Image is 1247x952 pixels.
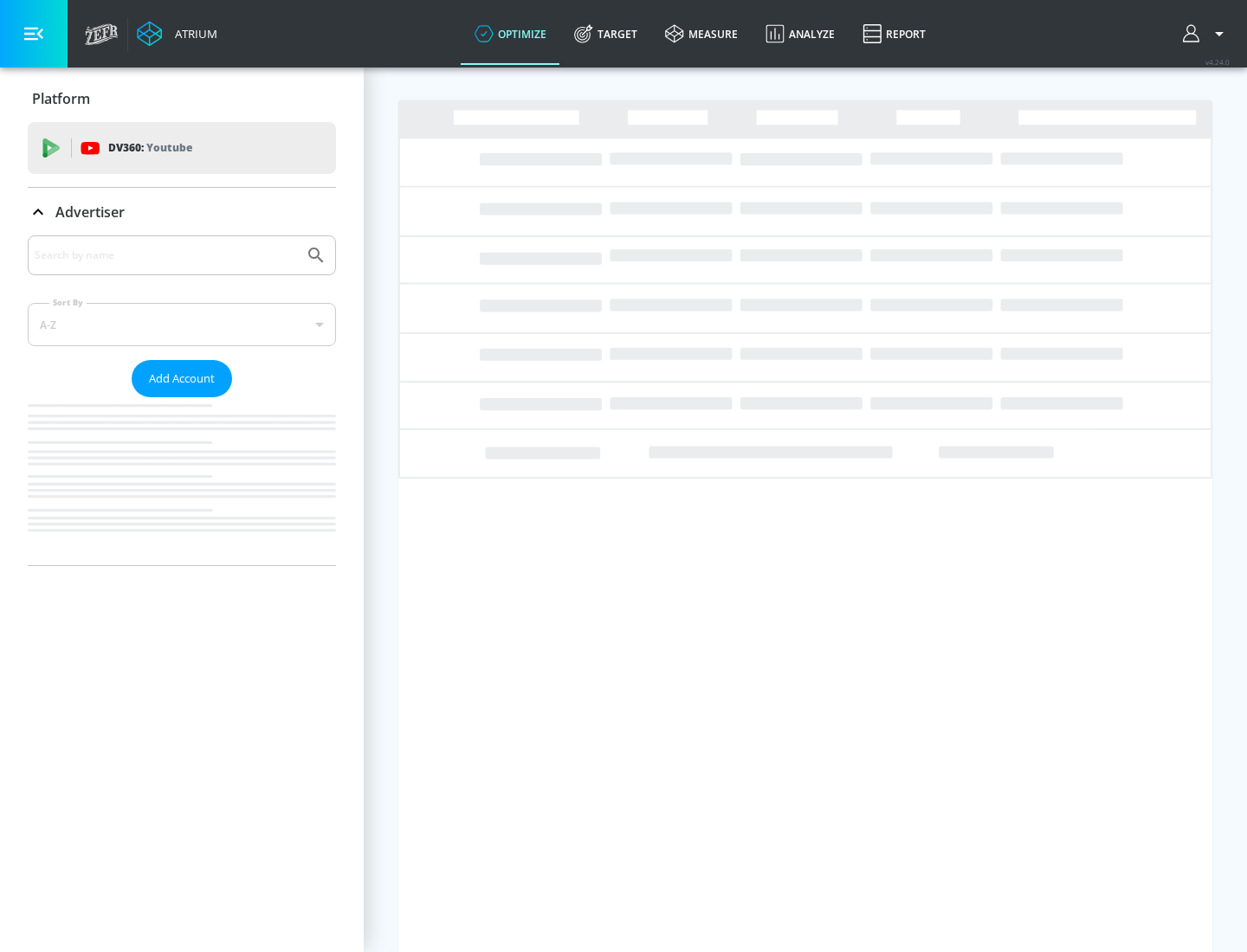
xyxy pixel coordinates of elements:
a: optimize [461,3,560,65]
div: A-Z [28,303,336,346]
span: v 4.24.0 [1205,57,1230,67]
a: Atrium [137,21,217,47]
p: DV360: [108,138,192,158]
p: Youtube [146,138,192,157]
div: DV360: Youtube [28,122,336,174]
p: Advertiser [55,203,125,222]
input: Search by name [35,244,297,267]
nav: list of Advertiser [28,397,336,565]
a: Report [849,3,940,65]
div: Platform [28,74,336,123]
div: Advertiser [28,188,336,236]
a: Target [560,3,651,65]
span: Add Account [149,369,215,389]
div: Advertiser [28,235,336,565]
div: Atrium [168,26,217,42]
p: Platform [32,89,90,108]
label: Sort By [49,297,87,308]
button: Add Account [132,360,232,397]
a: Analyze [752,3,849,65]
a: measure [651,3,752,65]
